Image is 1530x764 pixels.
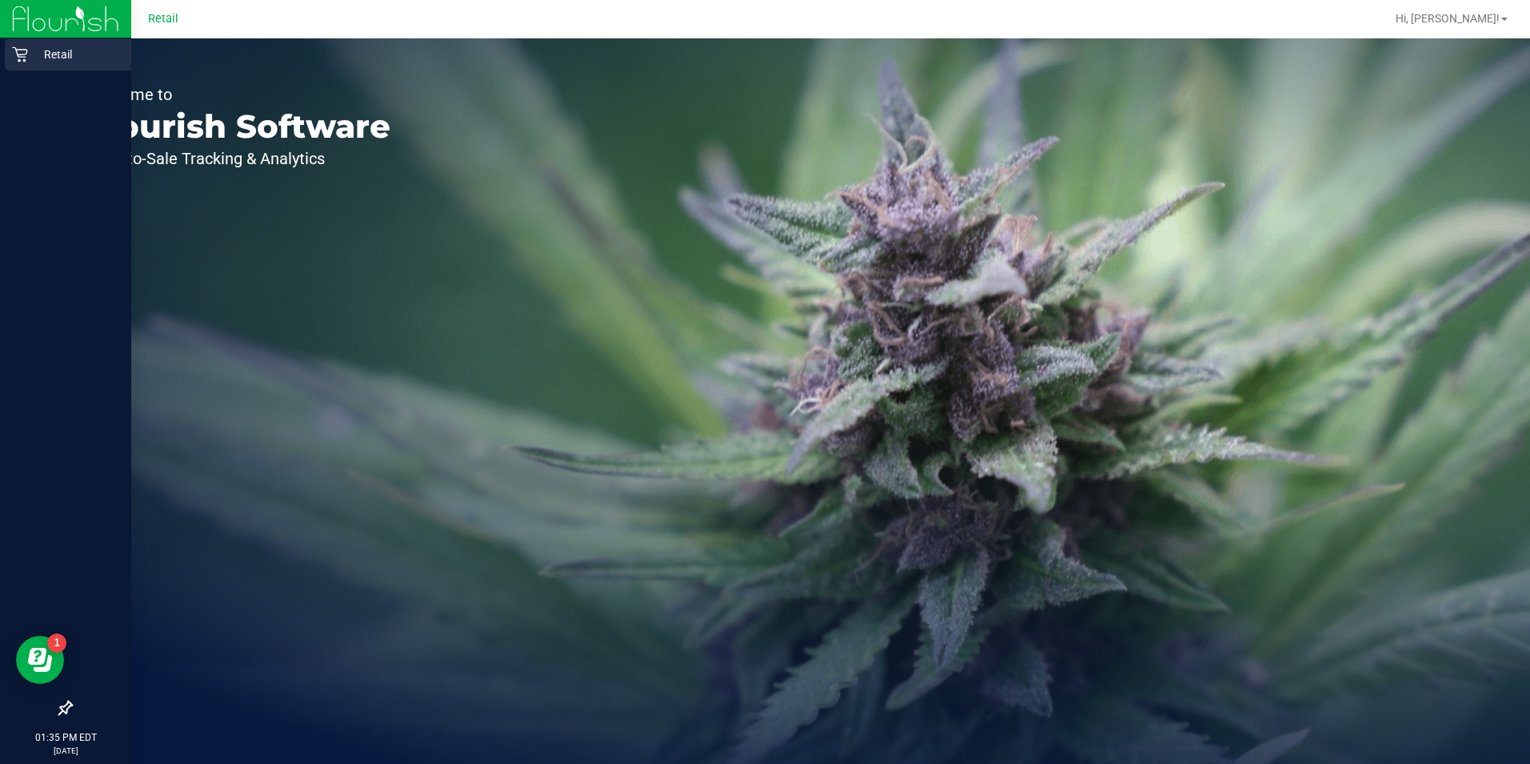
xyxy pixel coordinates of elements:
inline-svg: Retail [12,46,28,62]
span: Hi, [PERSON_NAME]! [1396,12,1500,25]
iframe: Resource center unread badge [47,633,66,653]
p: Retail [28,45,124,64]
iframe: Resource center [16,636,64,684]
p: Flourish Software [86,111,391,143]
p: Seed-to-Sale Tracking & Analytics [86,151,391,167]
span: Retail [148,12,178,26]
p: 01:35 PM EDT [7,730,124,745]
p: Welcome to [86,86,391,103]
p: [DATE] [7,745,124,757]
